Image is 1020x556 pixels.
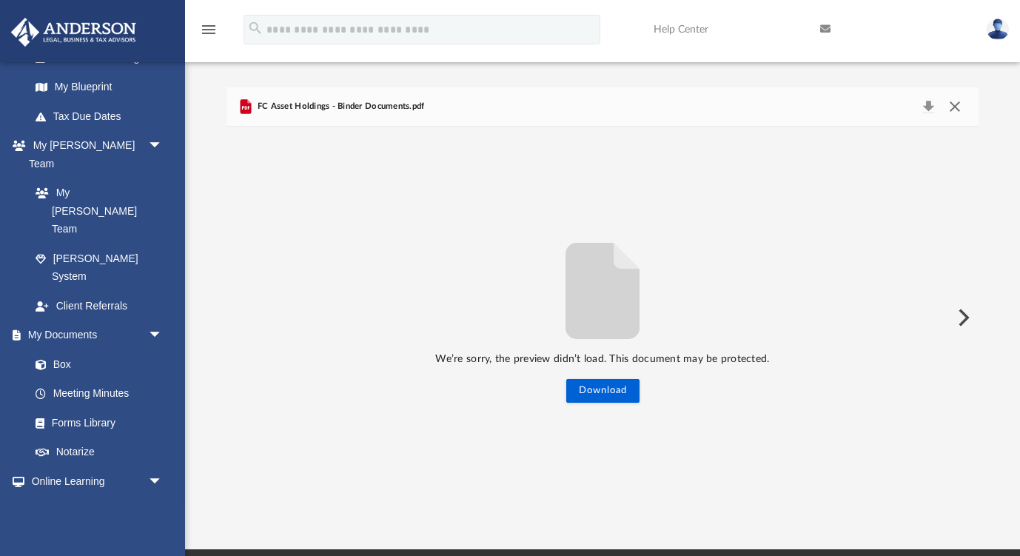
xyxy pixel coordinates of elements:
a: Tax Due Dates [21,101,185,131]
a: My Blueprint [21,73,178,102]
a: Meeting Minutes [21,379,178,409]
div: Preview [227,87,978,509]
p: We’re sorry, the preview didn’t load. This document may be protected. [227,350,978,369]
span: FC Asset Holdings - Binder Documents.pdf [255,100,425,113]
div: File preview [227,127,978,509]
img: User Pic [987,19,1009,40]
button: Download [916,96,942,117]
a: My [PERSON_NAME] Team [21,178,170,244]
img: Anderson Advisors Platinum Portal [7,18,141,47]
a: [PERSON_NAME] System [21,244,178,291]
button: Download [566,379,640,403]
a: Notarize [21,438,178,467]
button: Close [942,96,968,117]
a: Online Learningarrow_drop_down [10,466,178,496]
a: Client Referrals [21,291,178,321]
span: arrow_drop_down [148,131,178,161]
a: Forms Library [21,408,170,438]
i: search [247,20,264,36]
span: arrow_drop_down [148,321,178,351]
a: Courses [21,496,178,526]
button: Next File [946,297,979,338]
i: menu [200,21,218,38]
a: My [PERSON_NAME] Teamarrow_drop_down [10,131,178,178]
a: menu [200,28,218,38]
span: arrow_drop_down [148,466,178,497]
a: My Documentsarrow_drop_down [10,321,178,350]
a: Box [21,349,170,379]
